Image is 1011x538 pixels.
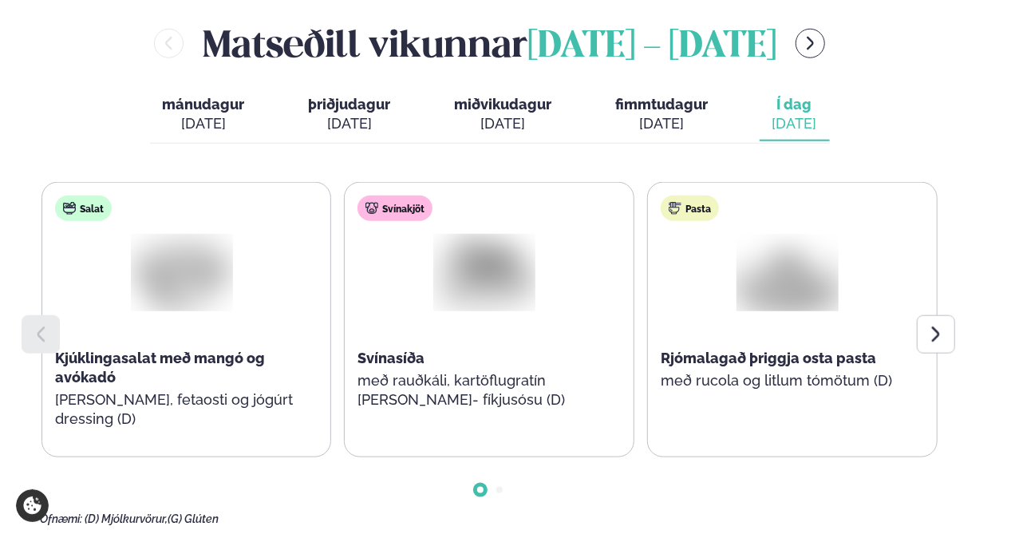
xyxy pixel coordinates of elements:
[772,95,817,114] span: Í dag
[163,96,245,113] span: mánudagur
[163,114,245,133] div: [DATE]
[661,350,876,366] span: Rjómalagað þriggja osta pasta
[309,96,391,113] span: þriðjudagur
[154,29,184,58] button: menu-btn-left
[357,371,611,409] p: með rauðkáli, kartöflugratín [PERSON_NAME]- fíkjusósu (D)
[603,89,721,141] button: fimmtudagur [DATE]
[16,489,49,522] a: Cookie settings
[85,512,168,525] span: (D) Mjólkurvörur,
[669,202,681,215] img: pasta.svg
[309,114,391,133] div: [DATE]
[365,202,378,215] img: pork.svg
[477,487,484,493] span: Go to slide 1
[296,89,404,141] button: þriðjudagur [DATE]
[203,18,776,69] h2: Matseðill vikunnar
[357,350,425,366] span: Svínasíða
[424,227,547,315] img: Pork-Meat.png
[496,487,503,493] span: Go to slide 2
[455,114,552,133] div: [DATE]
[527,30,776,65] span: [DATE] - [DATE]
[63,202,76,215] img: salad.svg
[616,96,709,113] span: fimmtudagur
[150,89,258,141] button: mánudagur [DATE]
[55,390,309,429] p: [PERSON_NAME], fetaosti og jógúrt dressing (D)
[168,512,219,525] span: (G) Glúten
[40,512,82,525] span: Ofnæmi:
[616,114,709,133] div: [DATE]
[772,114,817,133] div: [DATE]
[357,196,432,221] div: Svínakjöt
[55,196,112,221] div: Salat
[55,350,265,386] span: Kjúklingasalat með mangó og avókadó
[120,227,243,315] img: Salad.png
[661,371,914,390] p: með rucola og litlum tómötum (D)
[796,29,825,58] button: menu-btn-right
[455,96,552,113] span: miðvikudagur
[442,89,565,141] button: miðvikudagur [DATE]
[760,89,830,141] button: Í dag [DATE]
[661,196,719,221] div: Pasta
[726,227,849,315] img: Spagetti.png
